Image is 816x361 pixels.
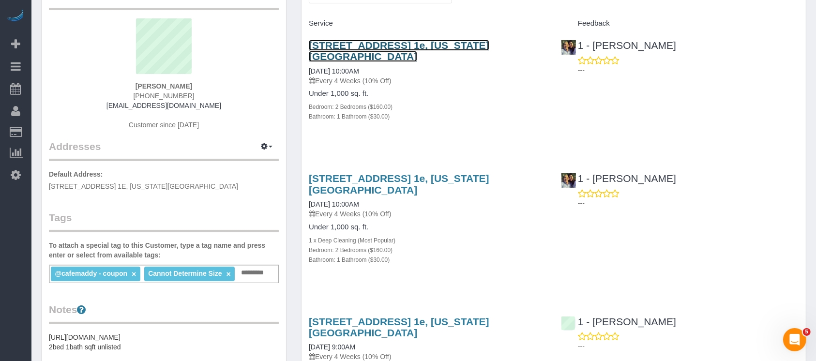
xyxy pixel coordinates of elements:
h4: Service [309,19,546,28]
a: × [132,270,136,278]
p: Every 4 Weeks (10% Off) [309,209,546,219]
a: [DATE] 10:00AM [309,67,359,75]
small: Bathroom: 1 Bathroom ($30.00) [309,256,390,263]
hm-ph: [PHONE_NUMBER] [133,92,194,100]
a: [STREET_ADDRESS] 1e, [US_STATE][GEOGRAPHIC_DATA] [309,173,489,195]
a: [DATE] 10:00AM [309,200,359,208]
a: [EMAIL_ADDRESS][DOMAIN_NAME] [106,102,221,109]
img: 1 - Xiomara Inga [561,173,576,188]
small: Bedroom: 2 Bedrooms ($160.00) [309,247,393,254]
p: Every 4 Weeks (10% Off) [309,76,546,86]
span: [STREET_ADDRESS] 1E, [US_STATE][GEOGRAPHIC_DATA] [49,182,238,190]
h4: Feedback [561,19,799,28]
pre: [URL][DOMAIN_NAME] 2bed 1bath sqft unlisted [49,332,279,352]
a: 1 - [PERSON_NAME] [561,40,676,51]
a: [STREET_ADDRESS] 1e, [US_STATE][GEOGRAPHIC_DATA] [309,316,489,338]
span: Cannot Determine Size [148,270,222,277]
legend: Tags [49,211,279,232]
legend: Notes [49,302,279,324]
small: 1 x Deep Cleaning (Most Popular) [309,237,395,244]
a: [STREET_ADDRESS] 1e, [US_STATE][GEOGRAPHIC_DATA] [309,40,489,62]
img: Automaid Logo [6,10,25,23]
span: Customer since [DATE] [129,121,199,129]
a: × [227,270,231,278]
p: --- [578,198,799,208]
label: To attach a special tag to this Customer, type a tag name and press enter or select from availabl... [49,241,279,260]
p: --- [578,341,799,351]
small: Bedroom: 2 Bedrooms ($160.00) [309,104,393,110]
iframe: Intercom live chat [783,328,806,351]
span: @cafemaddy - coupon [55,270,127,277]
a: 1 - [PERSON_NAME] [561,316,676,327]
img: 1 - Xiomara Inga [561,40,576,55]
small: Bathroom: 1 Bathroom ($30.00) [309,113,390,120]
strong: [PERSON_NAME] [136,82,192,90]
h4: Under 1,000 sq. ft. [309,90,546,98]
h4: Under 1,000 sq. ft. [309,223,546,231]
label: Default Address: [49,169,103,179]
span: 5 [803,328,811,336]
a: 1 - [PERSON_NAME] [561,173,676,184]
a: [DATE] 9:00AM [309,343,355,351]
p: --- [578,65,799,75]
